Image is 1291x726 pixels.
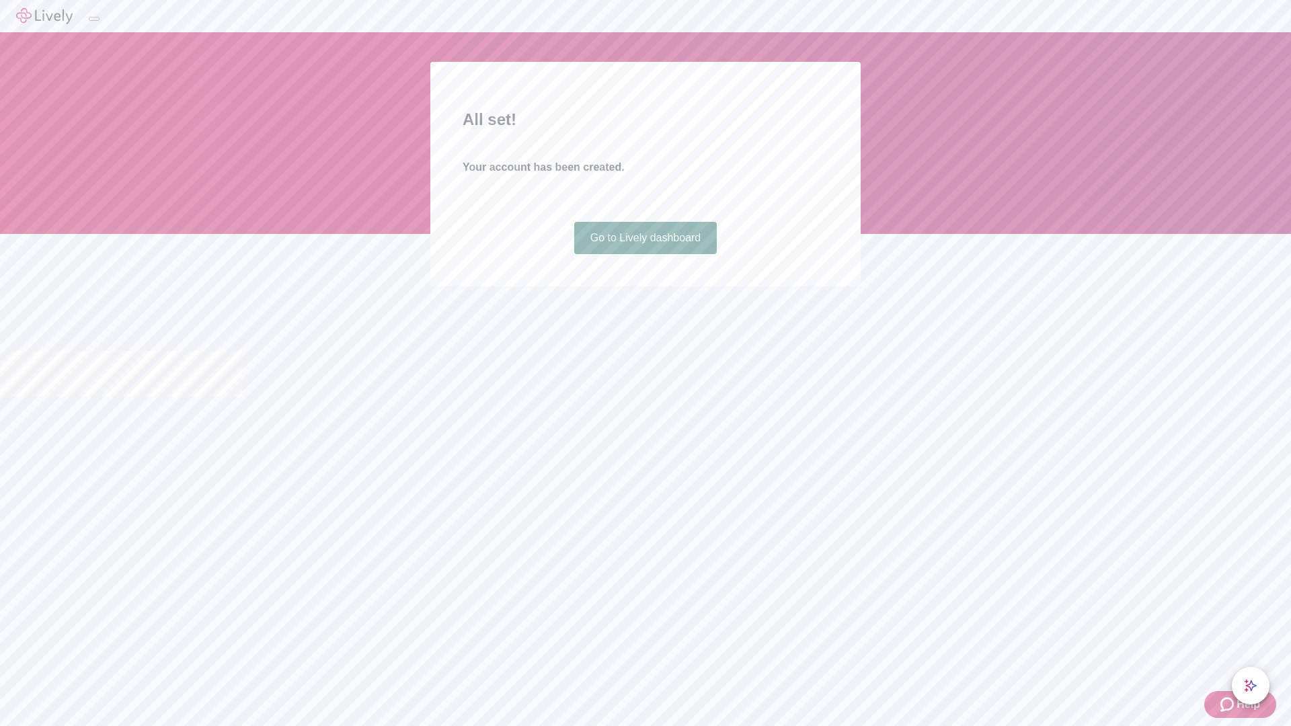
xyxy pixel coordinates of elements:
[89,17,100,21] button: Log out
[574,222,717,254] a: Go to Lively dashboard
[463,159,828,175] h4: Your account has been created.
[1220,696,1237,713] svg: Zendesk support icon
[463,108,828,132] h2: All set!
[1244,679,1257,692] svg: Lively AI Assistant
[1237,696,1260,713] span: Help
[1232,667,1269,704] button: chat
[16,8,73,24] img: Lively
[1204,691,1276,718] button: Zendesk support iconHelp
